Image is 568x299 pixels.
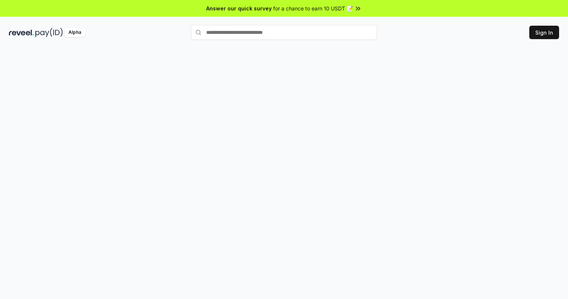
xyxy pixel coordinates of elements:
button: Sign In [529,26,559,39]
span: Answer our quick survey [206,4,272,12]
div: Alpha [64,28,85,37]
img: pay_id [35,28,63,37]
img: reveel_dark [9,28,34,37]
span: for a chance to earn 10 USDT 📝 [273,4,353,12]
